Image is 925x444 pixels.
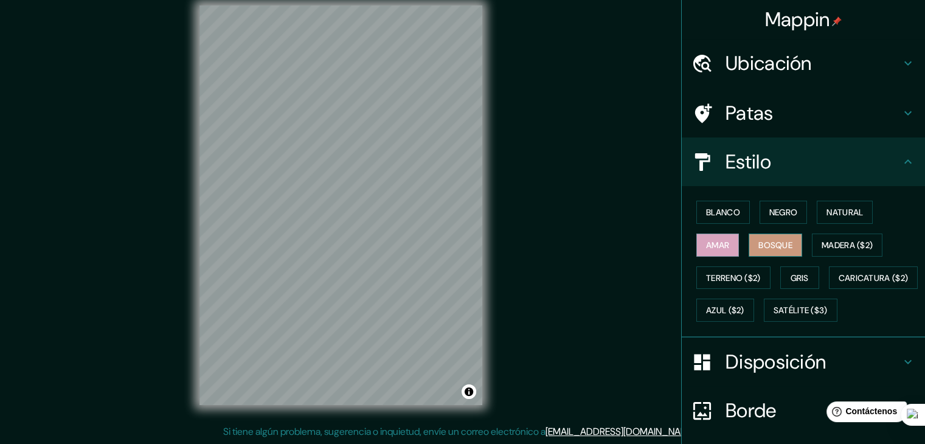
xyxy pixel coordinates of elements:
[839,272,909,283] font: Caricatura ($2)
[765,7,830,32] font: Mappin
[817,397,912,431] iframe: Lanzador de widgets de ayuda
[199,5,482,405] canvas: Mapa
[726,398,777,423] font: Borde
[706,272,761,283] font: Terreno ($2)
[832,16,842,26] img: pin-icon.png
[760,201,808,224] button: Negro
[726,100,774,126] font: Patas
[696,201,750,224] button: Blanco
[706,305,744,316] font: Azul ($2)
[791,272,809,283] font: Gris
[774,305,828,316] font: Satélite ($3)
[696,234,739,257] button: Amar
[817,201,873,224] button: Natural
[780,266,819,290] button: Gris
[758,240,792,251] font: Bosque
[726,349,826,375] font: Disposición
[706,207,740,218] font: Blanco
[696,266,771,290] button: Terreno ($2)
[682,89,925,137] div: Patas
[706,240,729,251] font: Amar
[546,425,696,438] a: [EMAIL_ADDRESS][DOMAIN_NAME]
[726,50,812,76] font: Ubicación
[223,425,546,438] font: Si tiene algún problema, sugerencia o inquietud, envíe un correo electrónico a
[682,386,925,435] div: Borde
[726,149,771,175] font: Estilo
[769,207,798,218] font: Negro
[749,234,802,257] button: Bosque
[822,240,873,251] font: Madera ($2)
[462,384,476,399] button: Activar o desactivar atribución
[829,266,918,290] button: Caricatura ($2)
[682,338,925,386] div: Disposición
[826,207,863,218] font: Natural
[764,299,837,322] button: Satélite ($3)
[682,137,925,186] div: Estilo
[682,39,925,88] div: Ubicación
[812,234,882,257] button: Madera ($2)
[696,299,754,322] button: Azul ($2)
